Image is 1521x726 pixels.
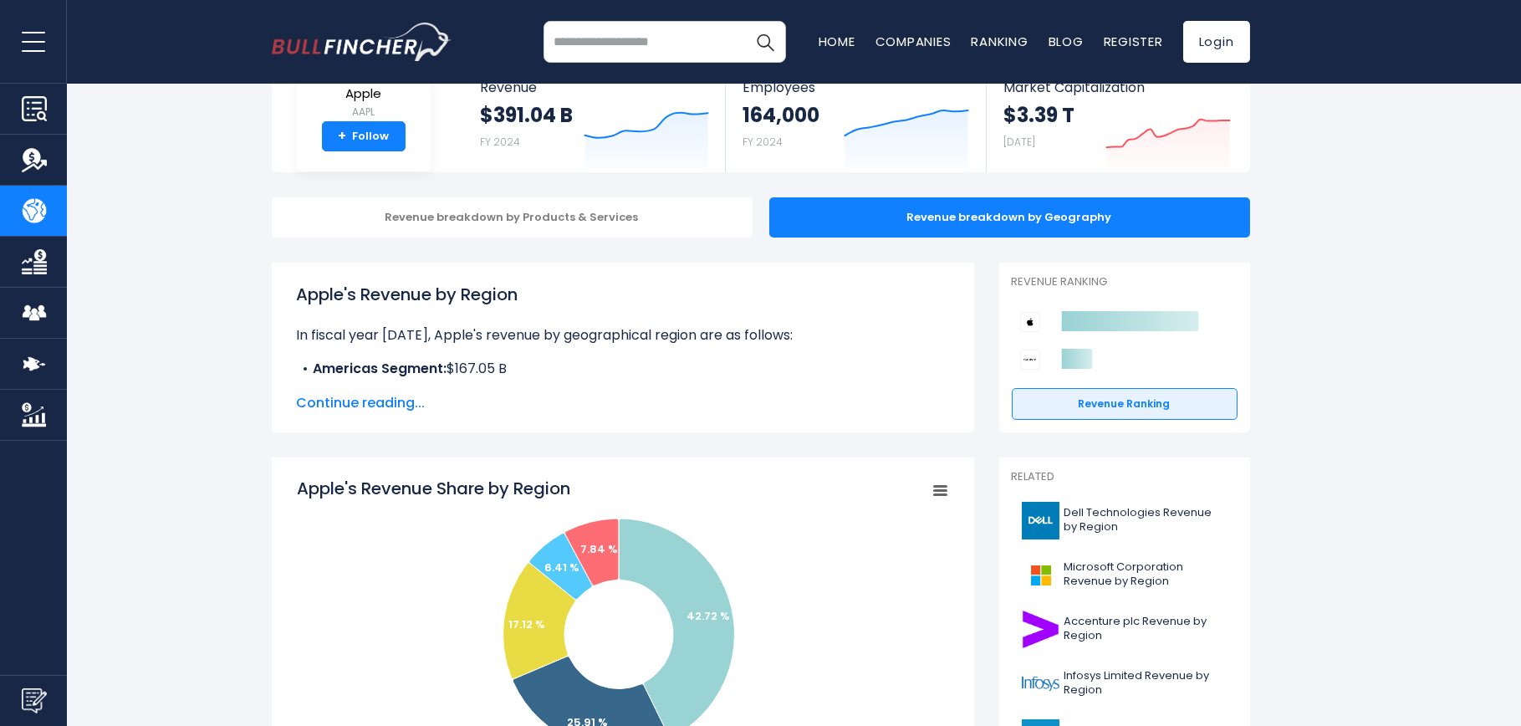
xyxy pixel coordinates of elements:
span: Revenue [481,79,709,95]
a: Ranking [972,33,1028,50]
small: FY 2024 [743,135,783,149]
span: Microsoft Corporation Revenue by Region [1064,560,1228,589]
img: INFY logo [1022,665,1059,703]
h1: Apple's Revenue by Region [297,282,949,307]
li: $101.33 B [297,379,949,399]
img: Apple competitors logo [1020,312,1040,332]
img: bullfincher logo [272,23,452,61]
span: Apple [334,87,393,101]
a: Dell Technologies Revenue by Region [1012,498,1238,544]
img: DELL logo [1022,502,1059,539]
text: 7.84 % [580,541,618,557]
a: Microsoft Corporation Revenue by Region [1012,552,1238,598]
span: Accenture plc Revenue by Region [1064,615,1228,643]
p: In fiscal year [DATE], Apple's revenue by geographical region are as follows: [297,325,949,345]
a: Register [1104,33,1163,50]
a: Employees 164,000 FY 2024 [726,64,986,172]
a: Home [819,33,855,50]
small: AAPL [334,105,393,120]
a: +Follow [322,121,406,151]
span: Dell Technologies Revenue by Region [1064,506,1228,534]
a: Go to homepage [272,23,452,61]
div: Revenue breakdown by Products & Services [272,197,753,238]
b: Americas Segment: [314,359,447,378]
strong: $3.39 T [1003,102,1074,128]
text: 17.12 % [508,616,545,632]
small: FY 2024 [481,135,521,149]
a: Blog [1049,33,1084,50]
li: $167.05 B [297,359,949,379]
strong: 164,000 [743,102,819,128]
div: Revenue breakdown by Geography [769,197,1250,238]
tspan: Apple's Revenue Share by Region [297,477,570,500]
p: Revenue Ranking [1012,275,1238,289]
a: Revenue $391.04 B FY 2024 [464,64,726,172]
small: [DATE] [1003,135,1035,149]
span: Continue reading... [297,393,949,413]
b: Europe Segment: [314,379,430,398]
strong: + [338,129,346,144]
strong: $391.04 B [481,102,574,128]
span: Market Capitalization [1003,79,1231,95]
span: Infosys Limited Revenue by Region [1064,669,1228,698]
a: Login [1183,21,1250,63]
a: Infosys Limited Revenue by Region [1012,661,1238,707]
img: ACN logo [1022,611,1059,648]
p: Related [1012,470,1238,484]
span: Employees [743,79,969,95]
a: Companies [875,33,952,50]
img: Sony Group Corporation competitors logo [1020,350,1040,370]
a: Market Capitalization $3.39 T [DATE] [987,64,1248,172]
a: Revenue Ranking [1012,388,1238,420]
button: Search [744,21,786,63]
text: 42.72 % [686,608,730,624]
a: Accenture plc Revenue by Region [1012,606,1238,652]
text: 6.41 % [544,560,579,575]
img: MSFT logo [1022,556,1059,594]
